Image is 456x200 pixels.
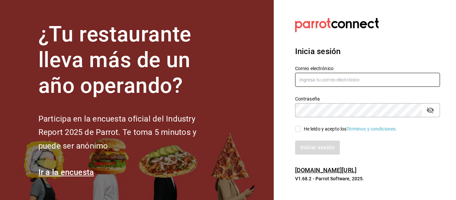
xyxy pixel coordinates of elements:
a: [DOMAIN_NAME][URL] [295,167,357,174]
h2: Participa en la encuesta oficial del Industry Report 2025 de Parrot. Te toma 5 minutos y puede se... [38,112,219,153]
h1: ¿Tu restaurante lleva más de un año operando? [38,22,219,98]
h3: Inicia sesión [295,45,440,57]
label: Correo electrónico [295,66,440,71]
label: Contraseña [295,96,440,101]
a: Ir a la encuesta [38,168,94,177]
button: passwordField [425,105,436,116]
p: V1.68.2 - Parrot Software, 2025. [295,175,440,182]
div: He leído y acepto los [304,126,397,133]
input: Ingresa tu correo electrónico [295,73,440,87]
a: Términos y condiciones. [347,126,397,132]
